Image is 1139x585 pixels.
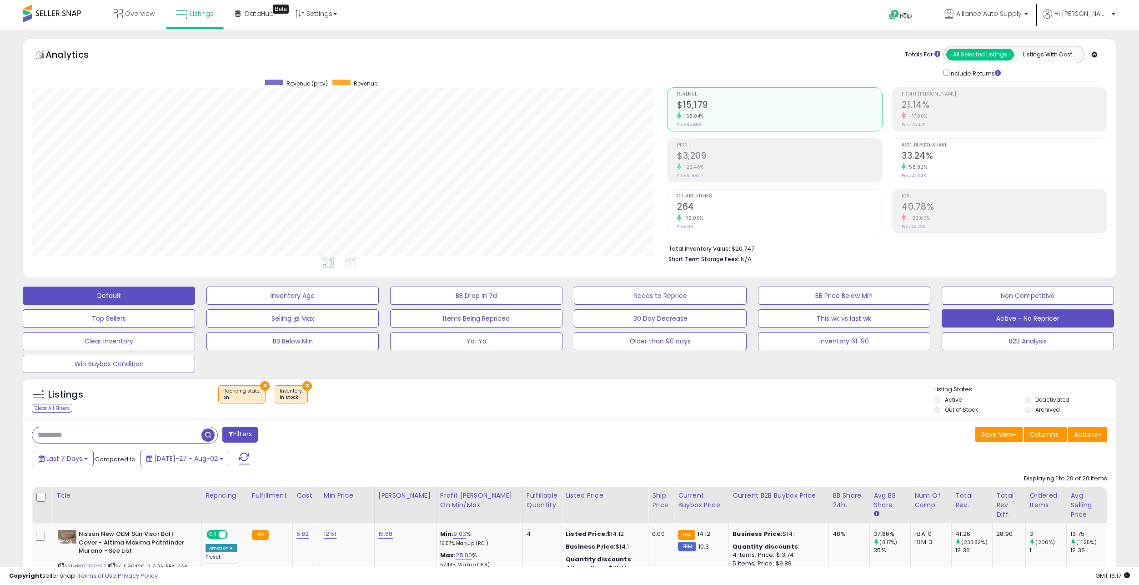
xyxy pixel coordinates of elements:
div: in stock [280,394,303,401]
div: 12.36 [1070,546,1107,555]
button: Actions [1068,427,1107,442]
button: This wk vs last wk [758,309,930,328]
button: Yo-Yo [390,332,562,350]
span: Listings [190,9,214,18]
div: BB Share 24h. [833,491,866,510]
div: Num of Comp. [914,491,948,510]
span: ON [207,531,219,539]
a: 12.51 [324,530,336,539]
small: FBM [678,542,696,551]
span: Avg. Buybox Share [902,143,1107,148]
small: 168.04% [681,113,704,120]
b: Max: [440,551,456,560]
button: BB Drop in 7d [390,287,562,305]
th: The percentage added to the cost of goods (COGS) that forms the calculator for Min & Max prices. [436,487,522,523]
div: : [733,543,822,551]
small: (11.25%) [1076,539,1096,546]
small: -17.00% [906,113,928,120]
button: Default [23,287,195,305]
button: Columns [1024,427,1067,442]
div: $14.1 [566,543,641,551]
div: % [440,551,516,568]
small: Prev: 96 [677,224,693,229]
a: Privacy Policy [118,571,158,580]
div: Fulfillment [252,491,289,500]
strong: Copyright [9,571,42,580]
a: 9.03 [453,530,466,539]
div: Min Price [324,491,371,500]
span: 10.3 [698,542,709,551]
span: N/A [741,255,752,263]
div: Title [56,491,198,500]
b: Business Price: [566,542,616,551]
a: Help [882,2,930,30]
b: Total Inventory Value: [668,245,730,252]
button: [DATE]-27 - Aug-02 [140,451,229,466]
button: 30 Day Decrease [574,309,746,328]
div: 0.00 [652,530,667,538]
b: Quantity discounts [733,542,798,551]
b: Short Term Storage Fees: [668,255,739,263]
span: Overview [125,9,155,18]
span: Repricing state : [223,388,261,401]
button: Selling @ Max [206,309,379,328]
span: ROI [902,194,1107,199]
button: Inventory 61-90 [758,332,930,350]
div: Totals For [905,50,940,59]
h2: 264 [677,202,882,214]
div: Fulfillable Quantity [527,491,558,510]
h2: $3,209 [677,151,882,163]
button: Older than 90 days [574,332,746,350]
span: Hi [PERSON_NAME] [1054,9,1109,18]
div: Avg Selling Price [1070,491,1104,519]
button: × [260,381,270,391]
div: 4 Items, Price: $13.74 [733,551,822,559]
span: Last 7 Days [46,454,82,463]
span: Profit [PERSON_NAME] [902,92,1107,97]
label: Deactivated [1035,396,1069,403]
a: 25.00 [456,551,472,560]
div: 4 [527,530,555,538]
div: Ordered Items [1029,491,1063,510]
div: : [566,555,641,564]
div: Current B2B Buybox Price [733,491,825,500]
button: Items Being Repriced [390,309,562,328]
span: Columns [1030,430,1059,439]
div: Repricing [206,491,244,500]
button: Save View [975,427,1023,442]
div: Profit [PERSON_NAME] on Min/Max [440,491,519,510]
a: Hi [PERSON_NAME] [1043,9,1115,30]
button: × [302,381,312,391]
div: 28.90 [996,530,1019,538]
button: Filters [222,427,258,443]
button: Last 7 Days [33,451,94,466]
span: Help [900,12,912,20]
span: Inventory : [280,388,303,401]
button: All Selected Listings [946,49,1014,61]
div: Include Returns [937,68,1012,78]
small: 175.00% [681,215,703,222]
div: 41.26 [955,530,992,538]
h2: $15,179 [677,100,882,112]
label: Active [945,396,962,403]
div: Current Buybox Price [678,491,725,510]
div: 37.86% [873,530,910,538]
div: Tooltip anchor [273,5,289,14]
span: DataHub [245,9,274,18]
button: Listings With Cost [1014,49,1081,61]
div: 1 [1029,546,1066,555]
button: B2B Analysis [942,332,1114,350]
b: Min: [440,530,454,538]
div: $14.12 [566,530,641,538]
span: | SKU: 96420-3JA0A-FBA-AAP [108,563,187,570]
div: Clear All Filters [32,404,72,413]
button: BB Price Below Min [758,287,930,305]
button: Non Competitive [942,287,1114,305]
span: [DATE]-27 - Aug-02 [154,454,218,463]
small: (8.17%) [879,539,897,546]
div: 3 [1029,530,1066,538]
div: FBM: 3 [914,538,944,546]
span: 2025-08-10 16:17 GMT [1095,571,1130,580]
div: 5 Items, Price: $9.89 [733,560,822,568]
div: Preset: [206,554,241,575]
